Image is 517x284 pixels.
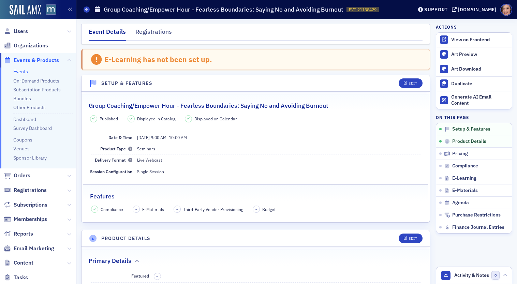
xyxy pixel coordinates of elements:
[409,237,417,240] div: Edit
[10,5,41,16] img: SailAMX
[14,57,59,64] span: Events & Products
[89,27,126,41] div: Event Details
[409,81,417,85] div: Edit
[349,7,376,13] span: EVT-21138429
[13,125,52,131] a: Survey Dashboard
[4,259,33,267] a: Content
[14,259,33,267] span: Content
[451,81,508,87] div: Duplicate
[13,95,31,102] a: Bundles
[108,135,132,140] span: Date & Time
[100,116,118,122] span: Published
[436,76,512,91] button: Duplicate
[452,224,504,230] span: Finance Journal Entries
[13,78,59,84] a: On-Demand Products
[452,138,486,145] span: Product Details
[89,256,131,265] h2: Primary Details
[14,230,33,238] span: Reports
[137,116,175,122] span: Displayed in Catalog
[151,135,166,140] time: 9:00 AM
[90,192,115,201] h2: Features
[399,78,422,88] button: Edit
[436,114,512,120] h4: On this page
[436,62,512,76] a: Art Download
[41,4,56,16] a: View Homepage
[491,271,500,280] span: 0
[452,200,469,206] span: Agenda
[89,101,328,110] h2: Group Coaching/Empower Hour - Fearless Boundaries: Saying No and Avoiding Burnout
[255,207,257,212] span: –
[183,206,243,212] span: Third-Party Vendor Provisioning
[436,91,512,109] button: Generate AI Email Content
[14,186,47,194] span: Registrations
[399,234,422,243] button: Edit
[13,116,36,122] a: Dashboard
[14,42,48,49] span: Organizations
[4,28,28,35] a: Users
[4,201,47,209] a: Subscriptions
[135,27,172,40] div: Registrations
[452,126,490,132] span: Setup & Features
[137,169,164,174] span: Single Session
[436,33,512,47] a: View on Frontend
[451,66,508,72] div: Art Download
[436,24,457,30] h4: Actions
[458,6,496,13] div: [DOMAIN_NAME]
[104,5,343,14] h1: Group Coaching/Empower Hour - Fearless Boundaries: Saying No and Avoiding Burnout
[436,47,512,62] a: Art Preview
[13,146,30,152] a: Venues
[262,206,276,212] span: Budget
[4,245,54,252] a: Email Marketing
[14,245,54,252] span: Email Marketing
[500,4,512,16] span: Profile
[13,137,32,143] a: Coupons
[13,69,28,75] a: Events
[424,6,448,13] div: Support
[4,186,47,194] a: Registrations
[454,272,489,279] span: Activity & Notes
[14,215,47,223] span: Memberships
[14,28,28,35] span: Users
[101,80,152,87] h4: Setup & Features
[137,135,187,140] span: –
[137,157,162,163] span: Live Webcast
[101,235,151,242] h4: Product Details
[4,230,33,238] a: Reports
[4,274,28,281] a: Tasks
[137,135,150,140] span: [DATE]
[90,169,132,174] span: Session Configuration
[137,146,155,151] span: Seminars
[452,175,476,181] span: E-Learning
[14,274,28,281] span: Tasks
[451,51,508,58] div: Art Preview
[452,163,478,169] span: Compliance
[13,104,46,110] a: Other Products
[142,206,164,212] span: E-Materials
[452,212,501,218] span: Purchase Restrictions
[452,188,478,194] span: E-Materials
[46,4,56,15] img: SailAMX
[14,172,30,179] span: Orders
[4,42,48,49] a: Organizations
[452,151,468,157] span: Pricing
[13,155,47,161] a: Sponsor Library
[131,273,149,279] span: Featured
[100,146,132,151] span: Product Type
[14,201,47,209] span: Subscriptions
[169,135,187,140] time: 10:00 AM
[194,116,237,122] span: Displayed on Calendar
[4,57,59,64] a: Events & Products
[4,215,47,223] a: Memberships
[451,94,508,106] div: Generate AI Email Content
[135,207,137,212] span: –
[452,7,499,12] button: [DOMAIN_NAME]
[176,207,178,212] span: –
[451,37,508,43] div: View on Frontend
[95,157,132,163] span: Delivery Format
[13,87,61,93] a: Subscription Products
[104,55,212,64] div: E-Learning has not been set up.
[156,274,158,279] span: –
[4,172,30,179] a: Orders
[101,206,123,212] span: Compliance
